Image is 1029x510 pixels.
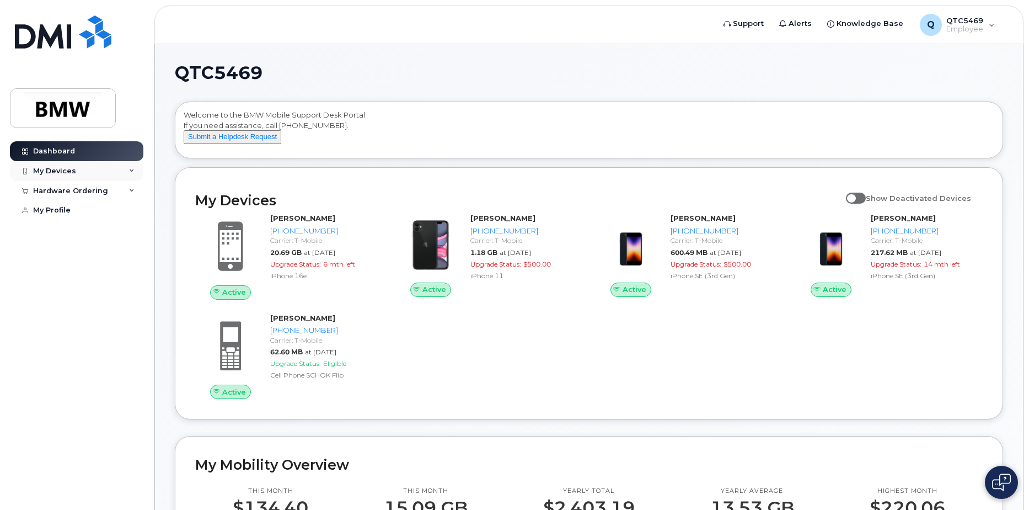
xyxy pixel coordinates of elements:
a: Active[PERSON_NAME][PHONE_NUMBER]Carrier: T-Mobile20.69 GBat [DATE]Upgrade Status:6 mth leftiPhon... [195,213,382,299]
a: Active[PERSON_NAME][PHONE_NUMBER]Carrier: T-Mobile1.18 GBat [DATE]Upgrade Status:$500.00iPhone 11 [395,213,582,297]
span: QTC5469 [175,65,262,81]
h2: My Mobility Overview [195,456,983,473]
strong: [PERSON_NAME] [270,314,335,322]
span: 62.60 MB [270,348,303,356]
p: Yearly total [543,487,635,496]
div: [PHONE_NUMBER] [871,226,978,236]
div: iPhone 16e [270,271,378,280]
span: $500.00 [723,260,751,268]
span: Upgrade Status: [470,260,521,268]
a: Active[PERSON_NAME][PHONE_NUMBER]Carrier: T-Mobile217.62 MBat [DATE]Upgrade Status:14 mth leftiPh... [796,213,983,297]
strong: [PERSON_NAME] [270,214,335,222]
span: 217.62 MB [871,248,908,257]
a: Active[PERSON_NAME][PHONE_NUMBER]Carrier: T-Mobile600.49 MBat [DATE]Upgrade Status:$500.00iPhone ... [596,213,783,297]
div: [PHONE_NUMBER] [671,226,778,236]
h2: My Devices [195,192,840,209]
div: [PHONE_NUMBER] [470,226,578,236]
strong: [PERSON_NAME] [470,214,535,222]
span: $500.00 [523,260,551,268]
div: [PHONE_NUMBER] [270,226,378,236]
img: iPhone_11.jpg [404,219,457,272]
img: Open chat [992,474,1011,491]
span: Active [823,284,846,295]
p: Highest month [870,487,945,496]
span: at [DATE] [304,248,335,257]
span: Upgrade Status: [270,260,321,268]
p: This month [384,487,468,496]
span: Upgrade Status: [671,260,721,268]
span: Active [222,287,246,297]
a: Active[PERSON_NAME][PHONE_NUMBER]Carrier: T-Mobile62.60 MBat [DATE]Upgrade Status:EligibleCell Ph... [195,313,382,399]
div: iPhone SE (3rd Gen) [671,271,778,280]
strong: [PERSON_NAME] [871,214,936,222]
span: 6 mth left [323,260,355,268]
img: image20231002-3703462-1angbar.jpeg [604,219,657,272]
span: at [DATE] [710,248,741,257]
input: Show Deactivated Devices [846,188,855,196]
span: Active [422,284,446,295]
span: Active [222,387,246,397]
span: at [DATE] [305,348,336,356]
p: Yearly average [710,487,794,496]
div: [PHONE_NUMBER] [270,325,378,336]
div: Carrier: T-Mobile [871,236,978,245]
p: This month [233,487,308,496]
a: Submit a Helpdesk Request [184,132,281,141]
span: 14 mth left [924,260,960,268]
span: Active [623,284,646,295]
span: Upgrade Status: [270,359,321,368]
span: Show Deactivated Devices [866,194,971,203]
div: Cell Phone SCHOK Flip [270,370,378,380]
span: Eligible [323,359,346,368]
div: iPhone 11 [470,271,578,280]
div: Carrier: T-Mobile [270,336,378,345]
span: 20.69 GB [270,248,302,257]
button: Submit a Helpdesk Request [184,130,281,144]
div: iPhone SE (3rd Gen) [871,271,978,280]
span: 1.18 GB [470,248,497,257]
span: Upgrade Status: [871,260,921,268]
span: at [DATE] [500,248,531,257]
div: Carrier: T-Mobile [470,236,578,245]
div: Carrier: T-Mobile [671,236,778,245]
span: at [DATE] [910,248,941,257]
div: Carrier: T-Mobile [270,236,378,245]
strong: [PERSON_NAME] [671,214,736,222]
span: 600.49 MB [671,248,708,257]
div: Welcome to the BMW Mobile Support Desk Portal If you need assistance, call [PHONE_NUMBER]. [184,110,994,154]
img: image20231002-3703462-1angbar.jpeg [805,219,858,272]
